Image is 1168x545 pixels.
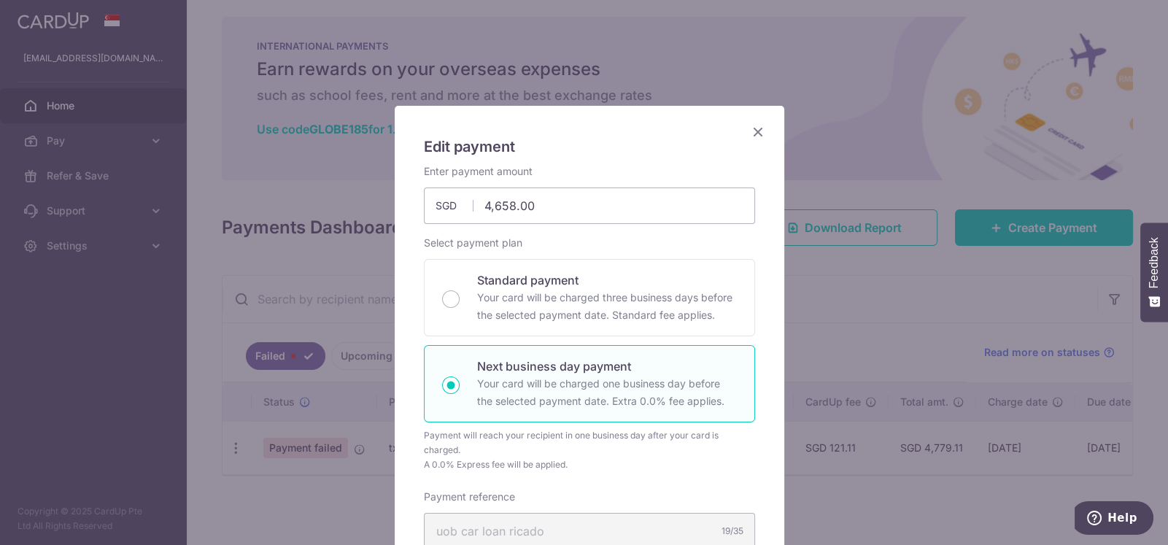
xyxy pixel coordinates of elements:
label: Select payment plan [424,236,522,250]
div: Payment will reach your recipient in one business day after your card is charged. [424,428,755,457]
p: Your card will be charged one business day before the selected payment date. Extra 0.0% fee applies. [477,375,737,410]
span: SGD [436,198,473,213]
input: 0.00 [424,188,755,224]
label: Payment reference [424,490,515,504]
p: Standard payment [477,271,737,289]
button: Close [749,123,767,141]
label: Enter payment amount [424,164,533,179]
div: 19/35 [722,524,743,538]
iframe: Opens a widget where you can find more information [1075,501,1153,538]
button: Feedback - Show survey [1140,223,1168,322]
h5: Edit payment [424,135,755,158]
span: Feedback [1148,237,1161,288]
p: Next business day payment [477,357,737,375]
div: A 0.0% Express fee will be applied. [424,457,755,472]
p: Your card will be charged three business days before the selected payment date. Standard fee appl... [477,289,737,324]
